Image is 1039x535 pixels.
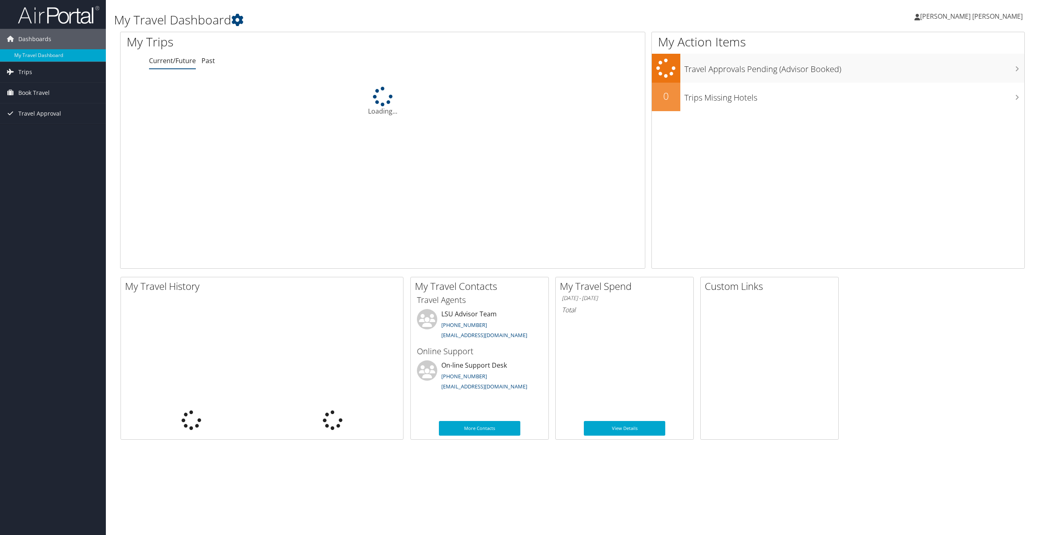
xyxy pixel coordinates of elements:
[413,309,546,342] li: LSU Advisor Team
[18,29,51,49] span: Dashboards
[920,12,1023,21] span: [PERSON_NAME] [PERSON_NAME]
[127,33,420,50] h1: My Trips
[18,83,50,103] span: Book Travel
[149,56,196,65] a: Current/Future
[417,294,542,306] h3: Travel Agents
[413,360,546,394] li: On-line Support Desk
[18,62,32,82] span: Trips
[684,88,1024,103] h3: Trips Missing Hotels
[18,103,61,124] span: Travel Approval
[202,56,215,65] a: Past
[562,305,687,314] h6: Total
[415,279,548,293] h2: My Travel Contacts
[18,5,99,24] img: airportal-logo.png
[121,87,645,116] div: Loading...
[417,346,542,357] h3: Online Support
[652,83,1024,111] a: 0Trips Missing Hotels
[652,54,1024,83] a: Travel Approvals Pending (Advisor Booked)
[441,373,487,380] a: [PHONE_NUMBER]
[562,294,687,302] h6: [DATE] - [DATE]
[684,59,1024,75] h3: Travel Approvals Pending (Advisor Booked)
[652,33,1024,50] h1: My Action Items
[584,421,665,436] a: View Details
[441,331,527,339] a: [EMAIL_ADDRESS][DOMAIN_NAME]
[560,279,693,293] h2: My Travel Spend
[441,321,487,329] a: [PHONE_NUMBER]
[114,11,725,29] h1: My Travel Dashboard
[914,4,1031,29] a: [PERSON_NAME] [PERSON_NAME]
[705,279,838,293] h2: Custom Links
[439,421,520,436] a: More Contacts
[441,383,527,390] a: [EMAIL_ADDRESS][DOMAIN_NAME]
[652,89,680,103] h2: 0
[125,279,403,293] h2: My Travel History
